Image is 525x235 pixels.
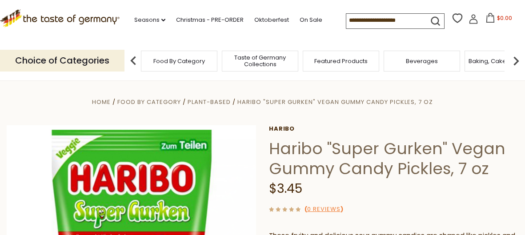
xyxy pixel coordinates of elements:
[305,205,343,213] span: ( )
[406,58,438,64] a: Beverages
[92,98,111,106] a: Home
[237,98,433,106] a: Haribo "Super Gurken" Vegan Gummy Candy Pickles, 7 oz
[117,98,181,106] a: Food By Category
[269,180,302,197] span: $3.45
[507,52,525,70] img: next arrow
[153,58,205,64] a: Food By Category
[269,139,518,179] h1: Haribo "Super Gurken" Vegan Gummy Candy Pickles, 7 oz
[176,15,244,25] a: Christmas - PRE-ORDER
[134,15,165,25] a: Seasons
[497,14,512,22] span: $0.00
[300,15,322,25] a: On Sale
[188,98,231,106] a: Plant-Based
[269,125,518,132] a: Haribo
[224,54,296,68] a: Taste of Germany Collections
[480,13,518,26] button: $0.00
[314,58,368,64] a: Featured Products
[124,52,142,70] img: previous arrow
[307,205,341,214] a: 0 Reviews
[254,15,289,25] a: Oktoberfest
